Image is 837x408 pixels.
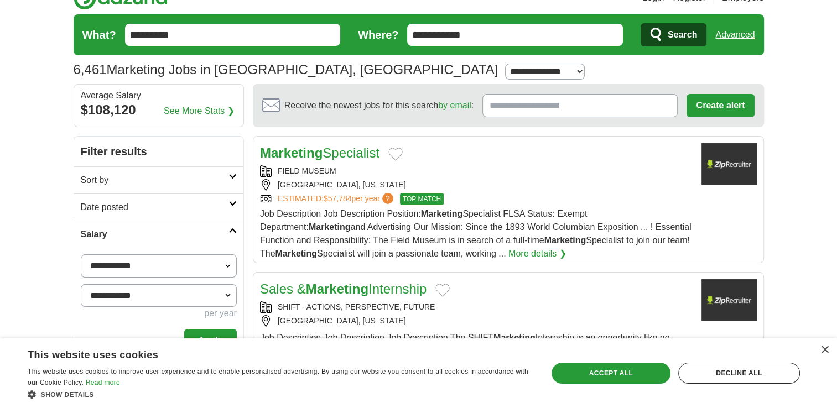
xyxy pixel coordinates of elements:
img: Company logo [701,279,757,321]
h2: Filter results [74,137,243,166]
button: Search [641,23,706,46]
a: ESTIMATED:$57,784per year? [278,193,396,205]
span: ? [382,193,393,204]
a: Sort by [74,166,243,193]
h2: Salary [81,228,228,241]
span: Receive the newest jobs for this search : [284,99,474,112]
button: Add to favorite jobs [388,148,403,161]
span: Show details [41,391,94,399]
span: This website uses cookies to improve user experience and to enable personalised advertising. By u... [28,368,528,386]
div: [GEOGRAPHIC_DATA], [US_STATE] [260,179,693,191]
a: by email [438,101,471,110]
div: per year [81,307,237,320]
span: Job Description Job Description Position: Specialist FLSA Status: Exempt Department: and Advertis... [260,209,692,258]
span: Search [668,24,697,46]
strong: Marketing [260,145,323,160]
a: More details ❯ [508,247,566,260]
span: 6,461 [74,60,107,80]
a: Salary [74,221,243,248]
button: Apply [184,329,236,352]
a: MarketingSpecialist [260,145,379,160]
label: Where? [358,27,398,43]
strong: Marketing [309,222,351,232]
div: SHIFT - ACTIONS, PERSPECTIVE, FUTURE [260,301,693,313]
div: FIELD MUSEUM [260,165,693,177]
a: Date posted [74,193,243,221]
button: Add to favorite jobs [435,284,450,297]
span: TOP MATCH [400,193,444,205]
h2: Sort by [81,174,228,187]
div: Decline all [678,363,800,384]
h1: Marketing Jobs in [GEOGRAPHIC_DATA], [GEOGRAPHIC_DATA] [74,62,498,77]
a: See More Stats ❯ [164,104,235,118]
div: $108,120 [81,100,237,120]
button: Create alert [687,94,754,117]
span: Job Description Job Description Job Description The SHIFT Internship is an opportunity like no ot... [260,333,670,355]
div: Accept all [552,363,670,384]
div: Show details [28,389,532,400]
div: [GEOGRAPHIC_DATA], [US_STATE] [260,315,693,327]
div: This website uses cookies [28,345,505,362]
span: $57,784 [324,194,352,203]
div: Average Salary [81,91,237,100]
strong: Marketing [306,281,368,296]
strong: Marketing [544,236,586,245]
label: What? [82,27,116,43]
div: Close [820,346,829,354]
a: Sales &MarketingInternship [260,281,427,296]
strong: Marketing [493,333,536,342]
strong: Marketing [421,209,463,218]
img: Company logo [701,143,757,185]
a: Read more, opens a new window [86,379,120,386]
h2: Date posted [81,201,228,214]
strong: Marketing [275,249,317,258]
a: Advanced [715,24,755,46]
